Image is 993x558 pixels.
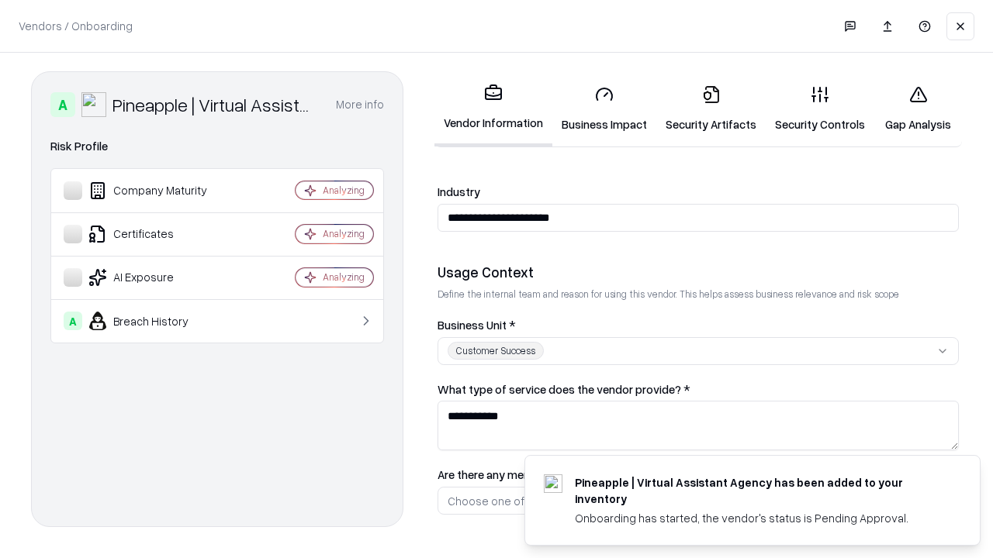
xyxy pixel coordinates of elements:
a: Gap Analysis [874,73,962,145]
a: Vendor Information [434,71,552,146]
a: Security Controls [766,73,874,145]
div: Pineapple | Virtual Assistant Agency [112,92,317,117]
div: Customer Success [448,342,544,360]
div: Company Maturity [64,181,249,200]
div: Certificates [64,225,249,243]
label: Are there any mentions of AI, machine learning, or data analytics in the product/service of the v... [438,469,959,480]
label: Business Unit * [438,319,959,331]
button: More info [336,91,384,119]
label: Are you working with the Bausch and Lomb procurement/legal to get the contract in place with the ... [438,533,959,556]
div: Breach History [64,312,249,330]
div: Analyzing [323,184,365,197]
div: Analyzing [323,227,365,240]
div: Analyzing [323,270,365,284]
label: Industry [438,186,959,198]
a: Business Impact [552,73,656,145]
div: Risk Profile [50,137,384,156]
img: trypineapple.com [544,474,562,493]
label: What type of service does the vendor provide? * [438,384,959,395]
div: AI Exposure [64,268,249,287]
div: Onboarding has started, the vendor's status is Pending Approval. [575,510,943,526]
div: A [64,312,82,330]
div: Pineapple | Virtual Assistant Agency has been added to your inventory [575,474,943,507]
img: Pineapple | Virtual Assistant Agency [81,92,106,117]
a: Security Artifacts [656,73,766,145]
button: Choose one of the following... [438,487,959,515]
div: A [50,92,75,117]
button: Customer Success [438,337,959,365]
p: Vendors / Onboarding [19,18,133,34]
p: Define the internal team and reason for using this vendor. This helps assess business relevance a... [438,288,959,301]
div: Choose one of the following... [448,493,600,509]
div: Usage Context [438,263,959,281]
